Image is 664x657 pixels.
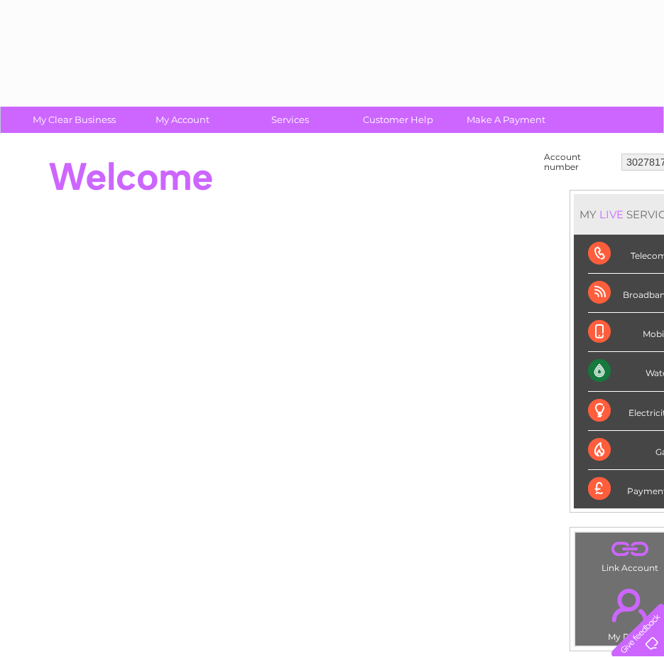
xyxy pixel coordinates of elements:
a: My Account [124,107,241,133]
a: Make A Payment [447,107,565,133]
a: Services [232,107,349,133]
div: LIVE [597,208,626,221]
a: Customer Help [339,107,457,133]
a: My Clear Business [16,107,133,133]
td: Account number [540,149,618,176]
